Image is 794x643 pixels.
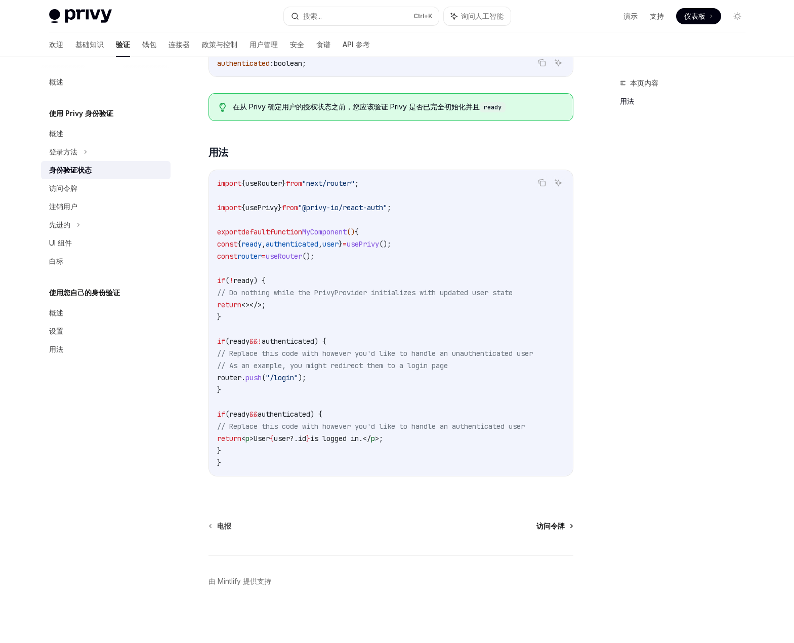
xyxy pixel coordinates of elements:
[49,40,63,49] font: 欢迎
[314,337,326,346] span: ) {
[49,166,92,174] font: 身份验证状态
[241,239,262,249] span: ready
[343,40,370,49] font: API 参考
[241,179,245,188] span: {
[310,434,363,443] span: is logged in.
[49,129,63,138] font: 概述
[217,373,241,382] span: router
[241,434,245,443] span: <
[208,577,271,585] font: 由 Mintlify 提供支持
[298,373,306,382] span: );
[343,32,370,57] a: API 参考
[245,203,278,212] span: usePrivy
[41,179,171,197] a: 访问令牌
[225,276,229,285] span: (
[282,203,298,212] span: from
[49,288,120,297] font: 使用您自己的身份验证
[282,179,286,188] span: }
[217,385,221,394] span: }
[49,77,63,86] font: 概述
[241,227,270,236] span: default
[254,276,266,285] span: ) {
[343,239,347,249] span: =
[262,373,266,382] span: (
[363,434,371,443] span: </
[316,40,330,49] font: 食谱
[322,239,339,249] span: user
[270,434,274,443] span: {
[270,59,274,68] span: :
[245,434,249,443] span: p
[116,32,130,57] a: 验证
[241,300,262,309] span: <></>
[535,56,549,69] button: 复制代码块中的内容
[49,147,77,156] font: 登录方法
[266,373,298,382] span: "/login"
[387,203,391,212] span: ;
[217,361,448,370] span: // As an example, you might redirect them to a login page
[480,102,506,112] code: ready
[245,373,262,382] span: push
[75,32,104,57] a: 基础知识
[379,434,383,443] span: ;
[245,179,282,188] span: useRouter
[217,227,241,236] span: export
[650,11,664,21] a: 支持
[202,32,237,57] a: 政策与控制
[49,220,70,229] font: 先进的
[729,8,745,24] button: 切换暗模式
[262,252,266,261] span: =
[461,12,504,20] font: 询问人工智能
[278,203,282,212] span: }
[225,337,229,346] span: (
[41,161,171,179] a: 身份验证状态
[142,40,156,49] font: 钱包
[536,521,565,530] font: 访问令牌
[217,521,231,530] font: 电报
[630,78,658,87] font: 本页内容
[302,227,347,236] span: MyComponent
[217,203,241,212] span: import
[413,12,424,20] font: Ctrl
[623,11,638,21] a: 演示
[347,227,355,236] span: ()
[237,252,262,261] span: router
[229,410,249,419] span: ready
[217,422,525,431] span: // Replace this code with however you'd like to handle an authenticated user
[217,252,237,261] span: const
[217,300,241,309] span: return
[290,40,304,49] font: 安全
[270,227,302,236] span: function
[620,93,754,109] a: 用法
[302,179,355,188] span: "next/router"
[444,7,511,25] button: 询问人工智能
[262,300,266,309] span: ;
[274,434,290,443] span: user
[217,434,241,443] span: return
[379,239,391,249] span: ();
[169,32,190,57] a: 连接器
[303,12,322,20] font: 搜索...
[375,434,379,443] span: >
[286,179,302,188] span: from
[229,276,233,285] span: !
[355,179,359,188] span: ;
[298,203,387,212] span: "@privy-io/react-auth"
[536,521,572,531] a: 访问令牌
[284,7,439,25] button: 搜索...Ctrl+K
[306,434,310,443] span: }
[217,349,533,358] span: // Replace this code with however you'd like to handle an unauthenticated user
[316,32,330,57] a: 食谱
[318,239,322,249] span: ,
[217,410,225,419] span: if
[41,304,171,322] a: 概述
[237,239,241,249] span: {
[302,59,306,68] span: ;
[266,239,318,249] span: authenticated
[41,234,171,252] a: UI 组件
[302,252,314,261] span: ();
[249,434,254,443] span: >
[249,410,258,419] span: &&
[684,12,705,20] font: 仪表板
[217,458,221,467] span: }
